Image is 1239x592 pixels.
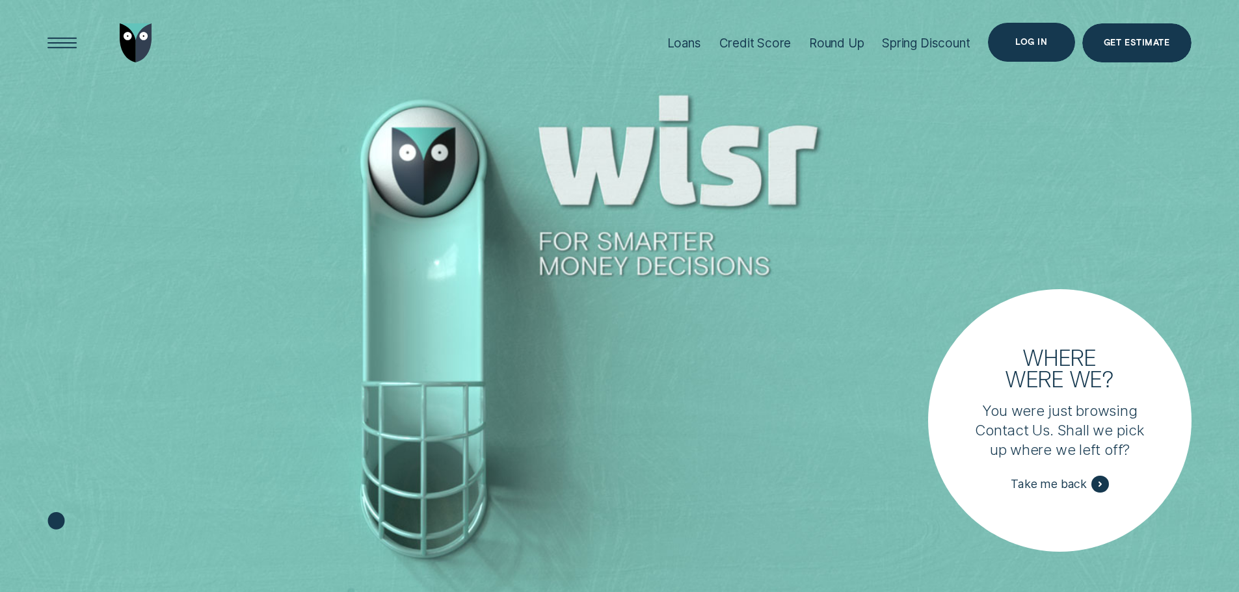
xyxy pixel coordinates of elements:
[1015,38,1047,46] div: Log in
[1011,477,1087,491] span: Take me back
[1082,23,1192,62] a: Get Estimate
[996,346,1124,389] h3: Where were we?
[120,23,152,62] img: Wisr
[719,36,792,51] div: Credit Score
[988,23,1074,62] button: Log in
[667,36,701,51] div: Loans
[809,36,864,51] div: Round Up
[882,36,970,51] div: Spring Discount
[928,289,1191,552] a: Where were we?You were just browsing Contact Us. Shall we pick up where we left off?Take me back
[973,401,1147,459] p: You were just browsing Contact Us. Shall we pick up where we left off?
[43,23,82,62] button: Open Menu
